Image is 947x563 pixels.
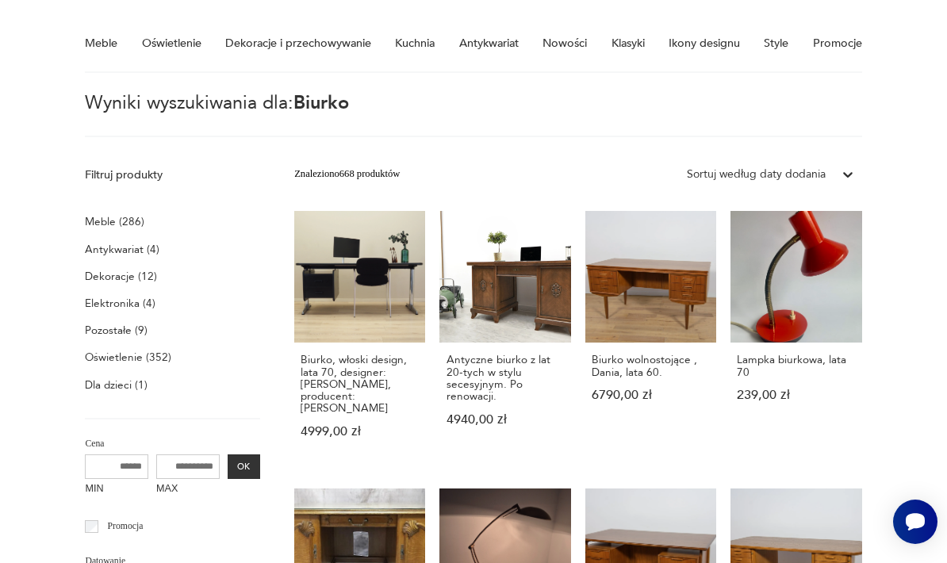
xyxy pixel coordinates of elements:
h3: Antyczne biurko z lat 20-tych w stylu secesyjnym. Po renowacji. [447,354,565,402]
div: Znaleziono 668 produktów [294,167,400,182]
span: Biurko [293,90,349,116]
a: Dekoracje (12) [85,266,157,286]
p: Filtruj produkty [85,167,260,183]
button: OK [228,454,260,480]
h3: Lampka biurkowa, lata 70 [737,354,855,378]
p: 6790,00 zł [592,389,710,401]
a: Nowości [543,16,587,71]
p: 239,00 zł [737,389,855,401]
a: Meble [85,16,117,71]
h3: Biurko, włoski design, lata 70, designer: [PERSON_NAME], producent: [PERSON_NAME] [301,354,419,414]
a: Antyczne biurko z lat 20-tych w stylu secesyjnym. Po renowacji.Antyczne biurko z lat 20-tych w st... [439,211,570,465]
p: 4940,00 zł [447,414,565,426]
a: Pozostałe (9) [85,320,148,340]
a: Meble (286) [85,212,144,232]
a: Antykwariat [459,16,519,71]
a: Promocje [813,16,862,71]
a: Biurko wolnostojące , Dania, lata 60.Biurko wolnostojące , Dania, lata 60.6790,00 zł [585,211,716,465]
a: Kuchnia [395,16,435,71]
label: MIN [85,479,148,501]
div: Sortuj według daty dodania [687,167,826,182]
p: Cena [85,436,260,452]
a: Klasyki [612,16,645,71]
a: Oświetlenie [142,16,201,71]
h3: Biurko wolnostojące , Dania, lata 60. [592,354,710,378]
a: Antykwariat (4) [85,239,159,259]
p: 4999,00 zł [301,426,419,438]
a: Dla dzieci (1) [85,375,148,395]
a: Ikony designu [669,16,740,71]
a: Biurko, włoski design, lata 70, designer: Giancarlo Piretti, producent: Anonima CastelliBiurko, w... [294,211,425,465]
a: Elektronika (4) [85,293,155,313]
a: Dekoracje i przechowywanie [225,16,371,71]
iframe: Smartsupp widget button [893,500,937,544]
p: Promocja [108,519,144,534]
a: Style [764,16,788,71]
a: Oświetlenie (352) [85,347,171,367]
p: Wyniki wyszukiwania dla: [85,95,861,136]
a: Lampka biurkowa, lata 70Lampka biurkowa, lata 70239,00 zł [730,211,861,465]
label: MAX [156,479,220,501]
